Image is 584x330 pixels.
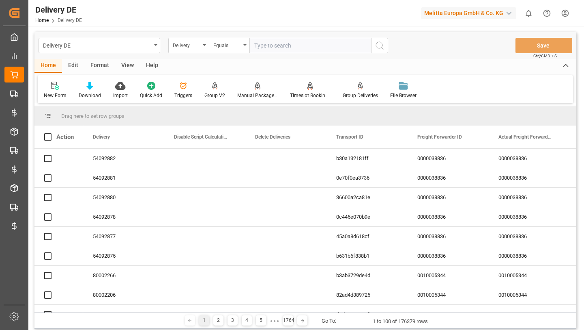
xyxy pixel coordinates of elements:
div: 80002266 [83,266,164,285]
div: 0000038836 [489,149,570,168]
span: Ctrl/CMD + S [533,53,557,59]
div: Format [84,59,115,73]
span: Delivery [93,134,110,140]
span: Disable Script Calculations [174,134,228,140]
div: Press SPACE to select this row. [34,266,83,285]
div: 0000038836 [489,207,570,226]
button: open menu [168,38,209,53]
div: 0e70f0ea3736 [326,168,408,187]
div: Press SPACE to select this row. [34,149,83,168]
div: Group Deliveries [343,92,378,99]
div: Press SPACE to select this row. [34,285,83,305]
div: 92547442 [83,305,164,324]
div: Press SPACE to select this row. [34,305,83,324]
div: View [115,59,140,73]
div: 0000038836 [408,246,489,265]
div: 0c445e070b9e [326,207,408,226]
span: Delete Deliveries [255,134,290,140]
div: 54092880 [83,188,164,207]
span: Actual Freight Forwarder ID [498,134,553,140]
div: 1 [199,315,209,326]
button: open menu [209,38,249,53]
button: search button [371,38,388,53]
div: Press SPACE to select this row. [34,188,83,207]
div: 0000038836 [489,188,570,207]
div: 54092875 [83,246,164,265]
button: open menu [39,38,160,53]
div: 80002206 [83,285,164,304]
div: 1 to 100 of 176379 rows [373,317,428,326]
button: show 0 new notifications [520,4,538,22]
div: Equals [213,40,241,49]
div: 0000038836 [408,168,489,187]
div: New Form [44,92,67,99]
div: 82ad4d389725 [326,285,408,304]
div: Press SPACE to select this row. [34,227,83,246]
div: d4d78326826f [326,305,408,324]
button: Save [515,38,572,53]
div: 0010005344 [489,266,570,285]
div: 0010005344 [408,285,489,304]
div: 0010005344 [489,285,570,304]
div: 0000038836 [408,149,489,168]
div: Help [140,59,164,73]
div: 0000058281 [408,305,489,324]
div: Press SPACE to select this row. [34,168,83,188]
div: 2 [213,315,223,326]
span: Drag here to set row groups [61,113,125,119]
div: b30a132181ff [326,149,408,168]
div: File Browser [390,92,417,99]
div: Triggers [174,92,192,99]
div: 0000038836 [489,227,570,246]
div: 0000058281 [489,305,570,324]
div: 36600a2ca81e [326,188,408,207]
div: 3 [228,315,238,326]
div: Edit [62,59,84,73]
div: b3ab3729de4d [326,266,408,285]
div: 54092878 [83,207,164,226]
div: Timeslot Booking Report [290,92,331,99]
div: Download [79,92,101,99]
button: Help Center [538,4,556,22]
div: Action [56,133,74,141]
div: 54092882 [83,149,164,168]
div: Manual Package TypeDetermination [237,92,278,99]
div: 1764 [283,315,293,326]
div: Home [34,59,62,73]
div: Press SPACE to select this row. [34,207,83,227]
div: Delivery DE [43,40,151,50]
div: Quick Add [140,92,162,99]
div: 0010005344 [408,266,489,285]
a: Home [35,17,49,23]
span: Transport ID [336,134,363,140]
div: Group V2 [204,92,225,99]
div: 4 [242,315,252,326]
div: b631b6f838b1 [326,246,408,265]
div: 0000038836 [489,168,570,187]
div: 5 [256,315,266,326]
button: Melitta Europa GmbH & Co. KG [421,5,520,21]
div: 45a0a8d618cf [326,227,408,246]
div: Delivery [173,40,200,49]
span: Freight Forwarder ID [417,134,462,140]
div: 54092877 [83,227,164,246]
div: Melitta Europa GmbH & Co. KG [421,7,516,19]
div: ● ● ● [270,318,279,324]
div: 0000038836 [408,207,489,226]
div: 54092881 [83,168,164,187]
div: 0000038836 [408,227,489,246]
div: Delivery DE [35,4,82,16]
div: Press SPACE to select this row. [34,246,83,266]
div: 0000038836 [489,246,570,265]
input: Type to search [249,38,371,53]
div: 0000038836 [408,188,489,207]
div: Go To: [322,317,336,325]
div: Import [113,92,128,99]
